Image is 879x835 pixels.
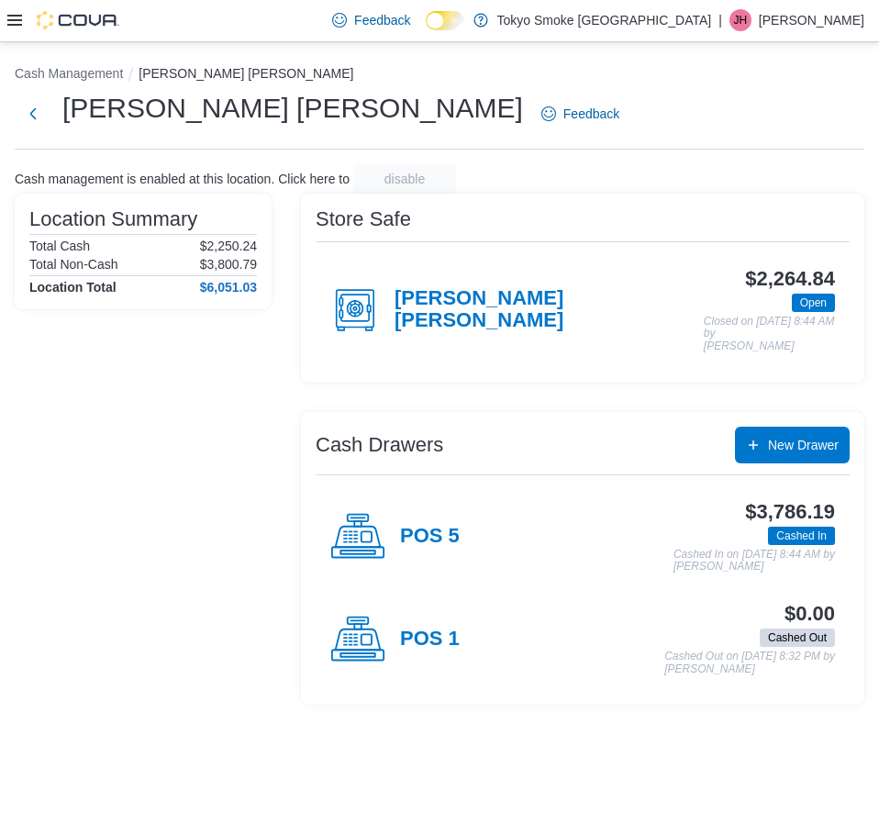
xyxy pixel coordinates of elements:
span: Open [800,295,827,311]
p: Tokyo Smoke [GEOGRAPHIC_DATA] [497,9,712,31]
p: Closed on [DATE] 8:44 AM by [PERSON_NAME] [704,316,835,353]
span: New Drawer [768,436,839,454]
p: [PERSON_NAME] [759,9,864,31]
button: Cash Management [15,66,123,81]
span: Cashed Out [760,629,835,647]
span: Feedback [563,105,619,123]
h6: Total Cash [29,239,90,253]
h4: [PERSON_NAME] [PERSON_NAME] [395,287,704,333]
p: Cashed Out on [DATE] 8:32 PM by [PERSON_NAME] [664,651,835,675]
h3: $3,786.19 [745,501,835,523]
input: Dark Mode [426,11,464,30]
span: Cashed In [768,527,835,545]
span: Cashed Out [768,629,827,646]
h4: Location Total [29,280,117,295]
h6: Total Non-Cash [29,257,118,272]
div: Justin Hodge [729,9,751,31]
h4: POS 5 [400,525,460,549]
a: Feedback [534,95,627,132]
span: disable [384,170,425,188]
button: New Drawer [735,427,850,463]
p: Cashed In on [DATE] 8:44 AM by [PERSON_NAME] [673,549,835,573]
p: Cash management is enabled at this location. Click here to [15,172,350,186]
h3: $0.00 [784,603,835,625]
button: Next [15,95,51,132]
p: | [718,9,722,31]
h3: Cash Drawers [316,434,443,456]
span: Dark Mode [426,30,427,31]
h4: POS 1 [400,628,460,651]
a: Feedback [325,2,417,39]
h1: [PERSON_NAME] [PERSON_NAME] [62,90,523,127]
p: $2,250.24 [200,239,257,253]
span: JH [734,9,748,31]
h3: $2,264.84 [745,268,835,290]
h3: Location Summary [29,208,197,230]
span: Open [792,294,835,312]
button: [PERSON_NAME] [PERSON_NAME] [139,66,353,81]
p: $3,800.79 [200,257,257,272]
h4: $6,051.03 [200,280,257,295]
h3: Store Safe [316,208,411,230]
button: disable [353,164,456,194]
img: Cova [37,11,119,29]
span: Feedback [354,11,410,29]
nav: An example of EuiBreadcrumbs [15,64,864,86]
span: Cashed In [776,528,827,544]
